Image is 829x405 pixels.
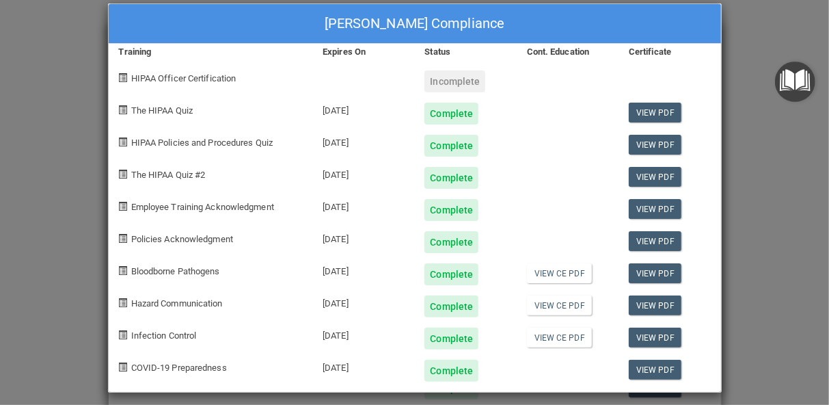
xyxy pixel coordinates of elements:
div: Expires On [312,44,414,60]
a: View PDF [629,328,681,348]
a: View PDF [629,199,681,219]
a: View CE PDF [527,296,592,315]
span: Employee Training Acknowledgment [131,202,274,212]
a: View PDF [629,167,681,187]
div: Complete [424,328,478,350]
div: [DATE] [312,125,414,157]
a: View PDF [629,135,681,155]
div: Complete [424,167,478,189]
div: [DATE] [312,317,414,350]
span: HIPAA Officer Certification [131,73,236,83]
a: View PDF [629,231,681,251]
div: Status [414,44,516,60]
div: [PERSON_NAME] Compliance [109,4,721,44]
a: View PDF [629,296,681,315]
div: Incomplete [424,70,485,92]
a: View CE PDF [527,328,592,348]
span: Infection Control [131,330,197,341]
a: View PDF [629,103,681,122]
div: [DATE] [312,285,414,317]
div: [DATE] [312,221,414,253]
div: Training [109,44,313,60]
span: Policies Acknowledgment [131,234,233,244]
div: [DATE] [312,92,414,125]
div: Complete [424,296,478,317]
div: Complete [424,103,478,125]
div: Complete [424,360,478,382]
a: View CE PDF [527,263,592,283]
a: View PDF [629,263,681,283]
div: Complete [424,199,478,221]
span: Bloodborne Pathogens [131,266,220,276]
span: COVID-19 Preparedness [131,363,227,373]
span: HIPAA Policies and Procedures Quiz [131,138,273,148]
a: View PDF [629,360,681,380]
div: Certificate [619,44,720,60]
div: [DATE] [312,189,414,221]
button: Open Resource Center [775,62,815,102]
span: The HIPAA Quiz [131,105,193,116]
span: The HIPAA Quiz #2 [131,170,206,180]
div: [DATE] [312,157,414,189]
div: Cont. Education [517,44,619,60]
div: [DATE] [312,253,414,285]
span: Hazard Communication [131,298,223,309]
div: Complete [424,135,478,157]
div: [DATE] [312,350,414,382]
div: Complete [424,231,478,253]
div: Complete [424,263,478,285]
